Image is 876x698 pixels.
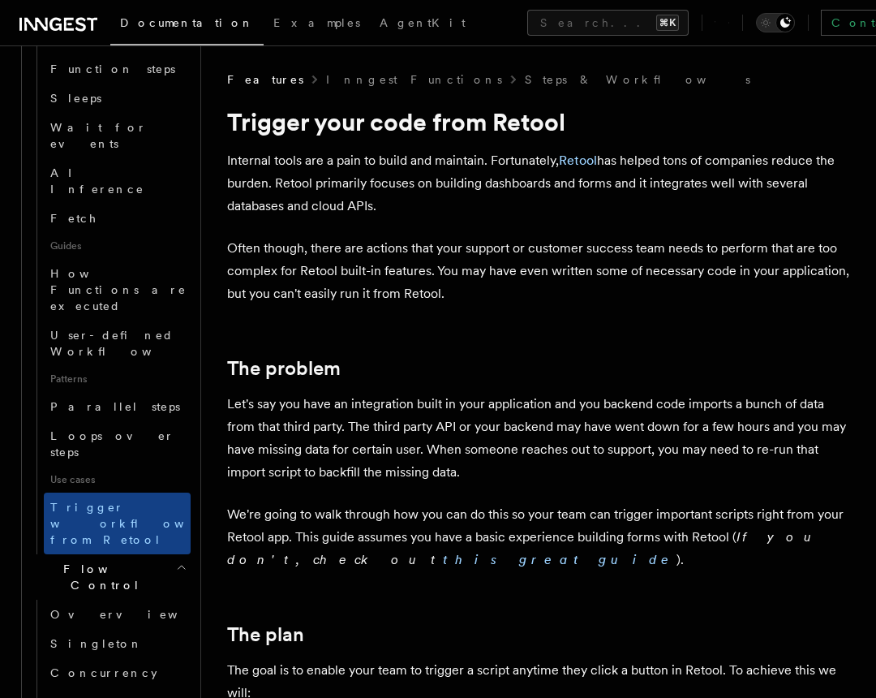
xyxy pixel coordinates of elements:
[227,71,303,88] span: Features
[264,5,370,44] a: Examples
[44,600,191,629] a: Overview
[656,15,679,31] kbd: ⌘K
[28,25,191,554] div: Steps & Workflows
[44,467,191,493] span: Use cases
[50,62,175,75] span: Function steps
[227,149,850,218] p: Internal tools are a pain to build and maintain. Fortunately, has helped tons of companies reduce...
[50,121,147,150] span: Wait for events
[227,503,850,571] p: We're going to walk through how you can do this so your team can trigger important scripts right ...
[44,158,191,204] a: AI Inference
[443,552,676,567] a: this great guide
[227,107,850,136] h1: Trigger your code from Retool
[50,400,180,413] span: Parallel steps
[227,623,304,646] a: The plan
[50,501,229,546] span: Trigger workflows from Retool
[44,658,191,687] a: Concurrency
[110,5,264,45] a: Documentation
[28,554,191,600] button: Flow Control
[44,421,191,467] a: Loops over steps
[44,54,191,84] a: Function steps
[380,16,466,29] span: AgentKit
[44,113,191,158] a: Wait for events
[527,10,689,36] button: Search...⌘K
[44,259,191,321] a: How Functions are executed
[44,321,191,366] a: User-defined Workflows
[326,71,502,88] a: Inngest Functions
[50,166,144,196] span: AI Inference
[50,608,217,621] span: Overview
[28,561,176,593] span: Flow Control
[50,212,97,225] span: Fetch
[50,637,143,650] span: Singleton
[44,84,191,113] a: Sleeps
[44,629,191,658] a: Singleton
[50,92,101,105] span: Sleeps
[50,267,187,312] span: How Functions are executed
[44,392,191,421] a: Parallel steps
[525,71,750,88] a: Steps & Workflows
[44,233,191,259] span: Guides
[50,429,174,459] span: Loops over steps
[227,393,850,484] p: Let's say you have an integration built in your application and you backend code imports a bunch ...
[50,666,157,679] span: Concurrency
[559,153,597,168] a: Retool
[227,357,341,380] a: The problem
[370,5,475,44] a: AgentKit
[50,329,196,358] span: User-defined Workflows
[44,366,191,392] span: Patterns
[227,237,850,305] p: Often though, there are actions that your support or customer success team needs to perform that ...
[44,493,191,554] a: Trigger workflows from Retool
[44,204,191,233] a: Fetch
[756,13,795,32] button: Toggle dark mode
[273,16,360,29] span: Examples
[120,16,254,29] span: Documentation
